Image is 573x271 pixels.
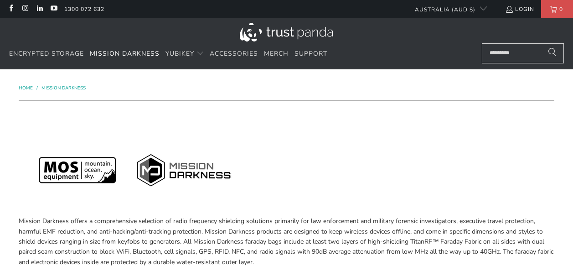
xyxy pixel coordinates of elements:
[264,49,289,58] span: Merch
[9,49,84,58] span: Encrypted Storage
[294,49,327,58] span: Support
[19,85,33,91] span: Home
[210,49,258,58] span: Accessories
[7,5,15,13] a: Trust Panda Australia on Facebook
[50,5,57,13] a: Trust Panda Australia on YouTube
[41,85,86,91] a: Mission Darkness
[9,43,327,65] nav: Translation missing: en.navigation.header.main_nav
[482,43,564,63] input: Search...
[505,4,534,14] a: Login
[240,23,333,42] img: Trust Panda Australia
[294,43,327,65] a: Support
[36,5,43,13] a: Trust Panda Australia on LinkedIn
[541,43,564,63] button: Search
[19,85,34,91] a: Home
[210,43,258,65] a: Accessories
[165,49,194,58] span: YubiKey
[264,43,289,65] a: Merch
[19,216,554,267] p: Mission Darkness offers a comprehensive selection of radio frequency shielding solutions primaril...
[36,85,38,91] span: /
[9,43,84,65] a: Encrypted Storage
[259,247,500,256] span: radio signals with 90dB average attenuation from low MHz all the way up to 40GHz
[90,43,160,65] a: Mission Darkness
[165,43,204,65] summary: YubiKey
[21,5,29,13] a: Trust Panda Australia on Instagram
[64,4,104,14] a: 1300 072 632
[90,49,160,58] span: Mission Darkness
